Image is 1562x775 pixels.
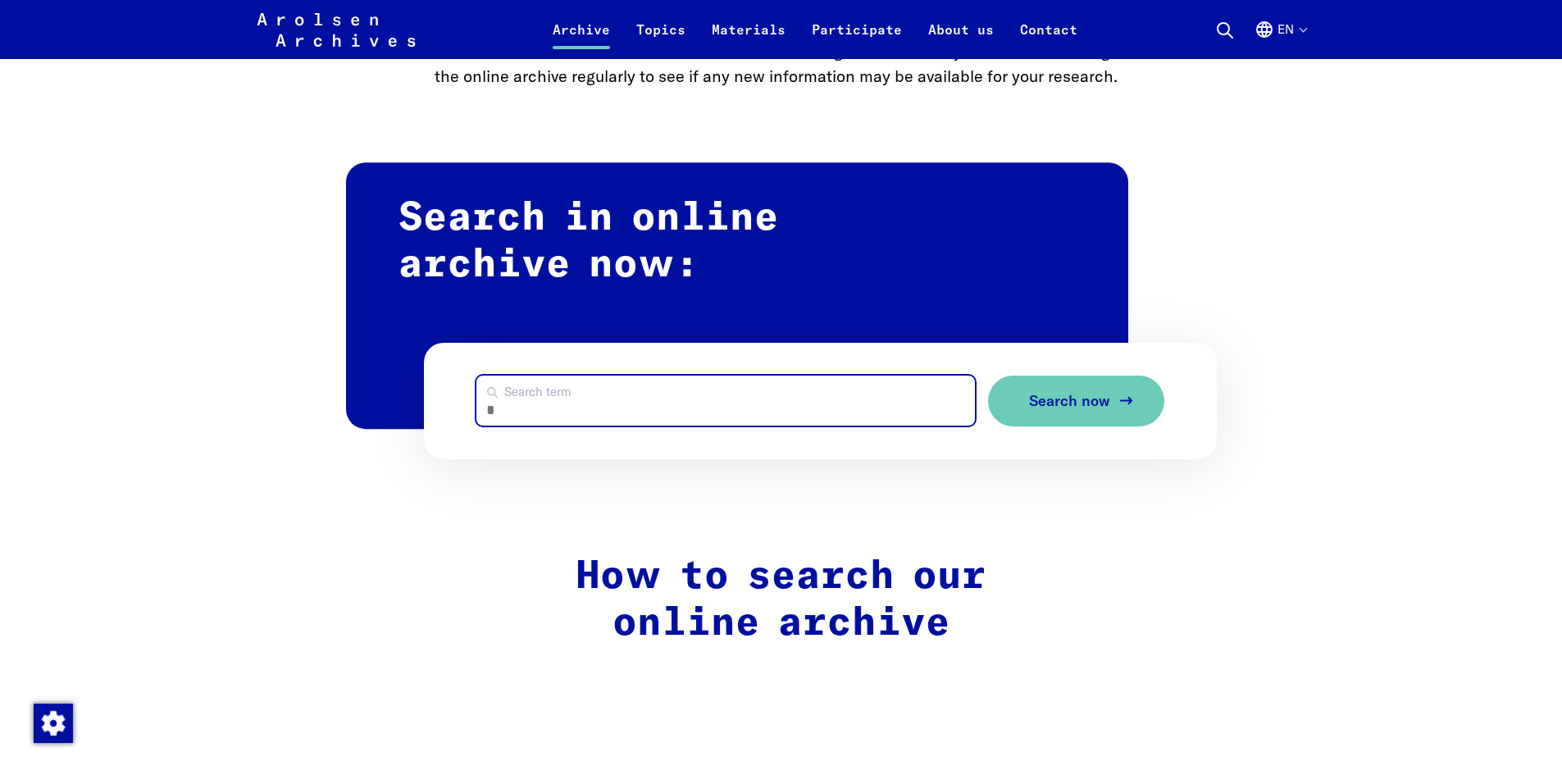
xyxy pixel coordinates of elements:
[34,704,73,743] img: Change consent
[623,20,699,59] a: Topics
[1007,20,1091,59] a: Contact
[435,554,1128,648] h2: How to search our online archive
[1029,393,1110,410] span: Search now
[1255,20,1306,59] button: English, language selection
[33,703,72,742] div: Change consent
[799,20,915,59] a: Participate
[915,20,1007,59] a: About us
[699,20,799,59] a: Materials
[988,376,1164,427] button: Search now
[540,10,1091,49] nav: Primary
[346,162,1128,429] h2: Search in online archive now:
[540,20,623,59] a: Archive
